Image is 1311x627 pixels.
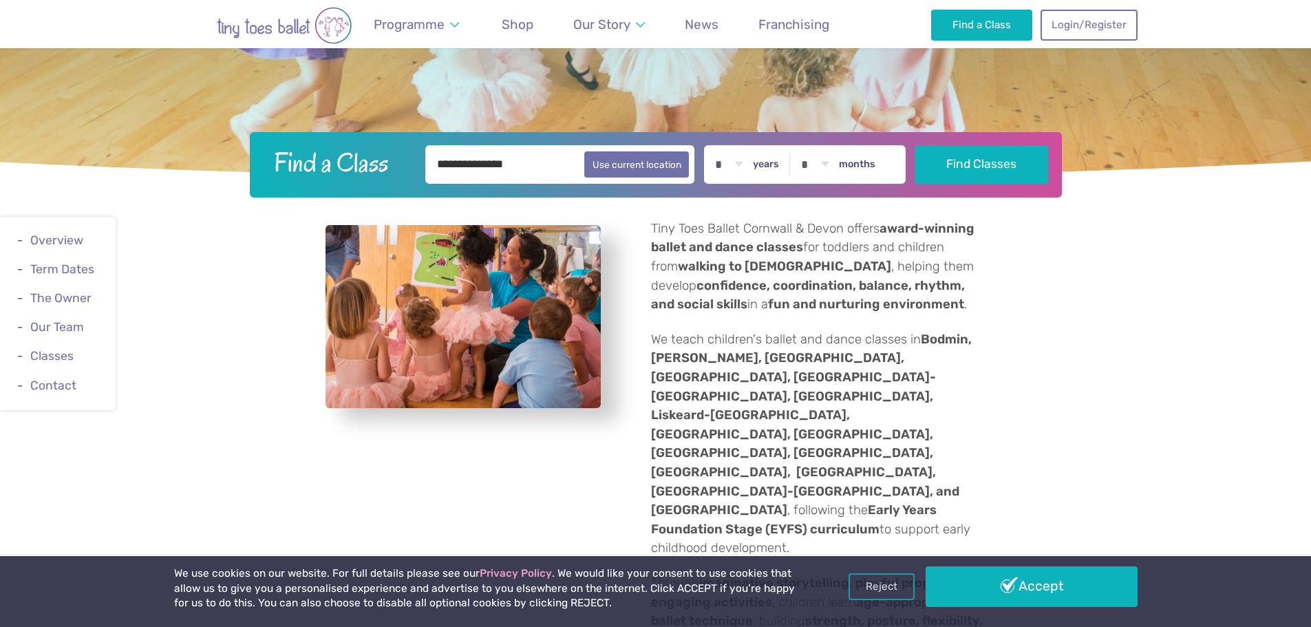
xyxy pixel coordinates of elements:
span: Our Story [573,17,630,32]
a: Our Team [30,320,84,334]
h2: Find a Class [263,145,416,180]
a: Our Story [566,8,651,41]
button: Find Classes [915,145,1048,184]
label: months [839,158,875,171]
strong: confidence, coordination, balance, rhythm, and social skills [651,278,965,312]
span: News [685,17,718,32]
a: Term Dates [30,262,94,276]
a: Shop [495,8,540,41]
a: Reject [849,573,915,599]
a: Franchising [752,8,836,41]
a: News [679,8,725,41]
span: Shop [502,17,533,32]
a: Find a Class [931,10,1032,40]
a: Privacy Policy [480,567,552,580]
a: Accept [926,566,1138,606]
p: We use cookies on our website. For full details please see our . We would like your consent to us... [174,566,800,611]
label: years [753,158,779,171]
strong: fun and nurturing environment [768,297,964,312]
a: Login/Register [1041,10,1137,40]
span: Programme [374,17,445,32]
a: Programme [367,8,466,41]
p: Tiny Toes Ballet Cornwall & Devon offers for toddlers and children from , helping them develop in... [651,220,986,315]
a: Contact [30,379,76,392]
img: tiny toes ballet [174,7,394,44]
a: View full-size image [326,225,601,409]
p: We teach children's ballet and dance classes in , following the to support early childhood develo... [651,330,986,558]
strong: walking to [DEMOGRAPHIC_DATA] [678,259,891,274]
span: Franchising [758,17,829,32]
strong: Early Years Foundation Stage (EYFS) curriculum [651,502,937,537]
a: Classes [30,350,74,363]
a: Overview [30,233,83,247]
button: Use current location [584,151,690,178]
a: The Owner [30,291,92,305]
